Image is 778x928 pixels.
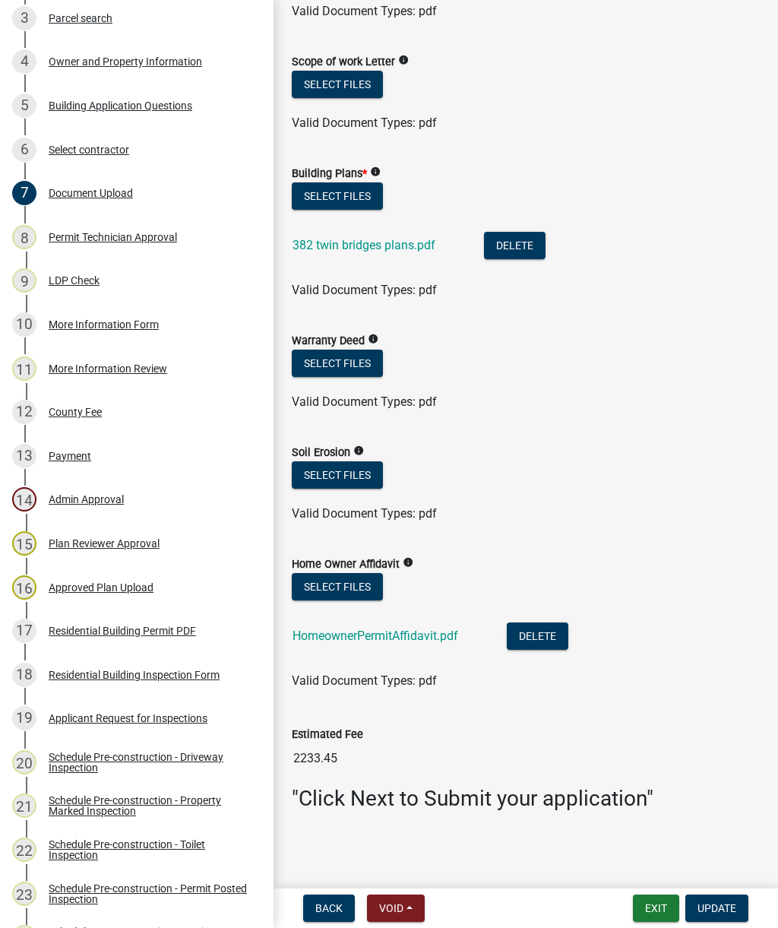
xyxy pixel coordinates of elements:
[367,895,425,922] button: Void
[49,13,112,24] div: Parcel search
[12,356,36,381] div: 11
[697,902,736,914] span: Update
[292,336,365,347] label: Warranty Deed
[368,334,378,344] i: info
[379,902,403,914] span: Void
[49,494,124,505] div: Admin Approval
[292,673,437,688] span: Valid Document Types: pdf
[49,795,249,816] div: Schedule Pre-construction - Property Marked Inspection
[49,451,91,461] div: Payment
[12,49,36,74] div: 4
[49,839,249,860] div: Schedule Pre-construction - Toilet Inspection
[49,883,249,904] div: Schedule Pre-construction - Permit Posted Inspection
[292,116,437,130] span: Valid Document Types: pdf
[292,4,437,18] span: Valid Document Types: pdf
[293,238,435,252] a: 382 twin bridges plans.pdf
[370,166,381,177] i: info
[12,487,36,512] div: 14
[403,557,413,568] i: info
[292,71,383,98] button: Select files
[49,232,177,242] div: Permit Technician Approval
[12,400,36,424] div: 12
[292,169,367,179] label: Building Plans
[303,895,355,922] button: Back
[49,188,133,198] div: Document Upload
[49,363,167,374] div: More Information Review
[12,882,36,906] div: 23
[292,448,350,458] label: Soil Erosion
[293,629,458,643] a: HomeownerPermitAffidavit.pdf
[12,575,36,600] div: 16
[12,663,36,687] div: 18
[49,626,196,636] div: Residential Building Permit PDF
[633,895,679,922] button: Exit
[12,619,36,643] div: 17
[292,283,437,297] span: Valid Document Types: pdf
[685,895,748,922] button: Update
[398,55,409,65] i: info
[49,56,202,67] div: Owner and Property Information
[292,573,383,600] button: Select files
[315,902,343,914] span: Back
[292,182,383,210] button: Select files
[12,706,36,730] div: 19
[49,713,207,724] div: Applicant Request for Inspections
[12,793,36,818] div: 21
[49,407,102,417] div: County Fee
[12,312,36,337] div: 10
[49,100,192,111] div: Building Application Questions
[292,786,760,812] h3: "Click Next to Submit your application"
[49,538,160,549] div: Plan Reviewer Approval
[12,225,36,249] div: 8
[49,582,153,593] div: Approved Plan Upload
[49,319,159,330] div: More Information Form
[292,559,400,570] label: Home Owner Affidavit
[507,630,568,645] wm-modal-confirm: Delete Document
[49,275,100,286] div: LDP Check
[49,144,129,155] div: Select contractor
[292,394,437,409] span: Valid Document Types: pdf
[292,461,383,489] button: Select files
[49,752,249,773] div: Schedule Pre-construction - Driveway Inspection
[12,93,36,118] div: 5
[507,622,568,650] button: Delete
[12,268,36,293] div: 9
[12,181,36,205] div: 7
[292,350,383,377] button: Select files
[12,531,36,556] div: 15
[12,6,36,30] div: 3
[292,730,363,740] label: Estimated Fee
[12,838,36,862] div: 22
[292,57,395,68] label: Scope of work Letter
[12,750,36,774] div: 20
[353,445,364,456] i: info
[484,239,546,254] wm-modal-confirm: Delete Document
[12,138,36,162] div: 6
[484,232,546,259] button: Delete
[292,506,437,521] span: Valid Document Types: pdf
[12,444,36,468] div: 13
[49,670,220,680] div: Residential Building Inspection Form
